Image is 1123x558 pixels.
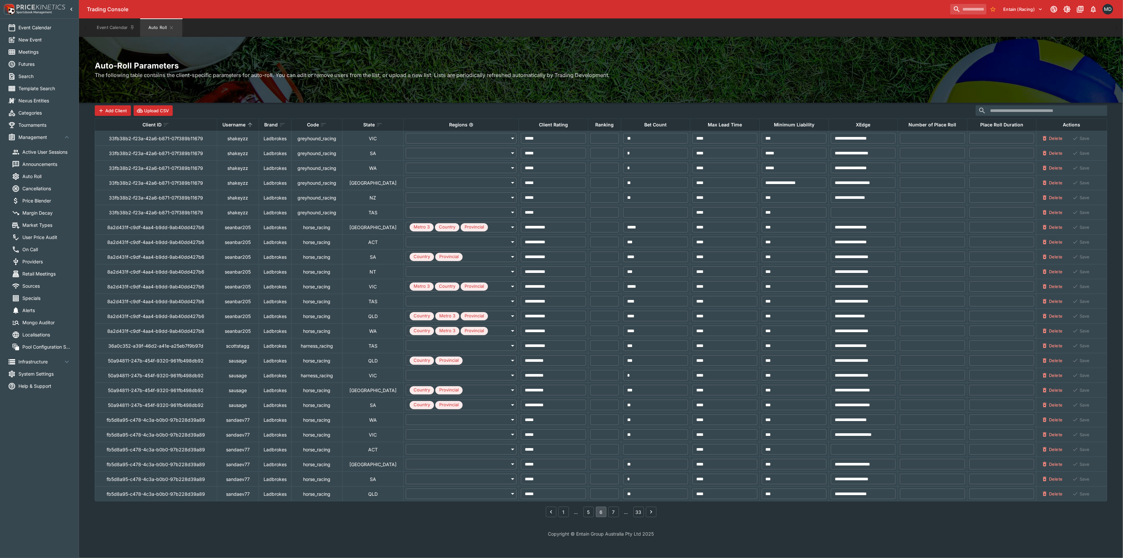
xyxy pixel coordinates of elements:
[1038,340,1066,351] button: Delete
[343,309,403,324] td: QLD
[291,264,343,279] td: horse_racing
[259,205,292,220] td: Ladbrokes
[1074,3,1086,15] button: Documentation
[1036,119,1107,131] th: Actions
[217,175,259,190] td: shakeyzz
[291,205,343,220] td: greyhound_racing
[259,383,292,398] td: Ladbrokes
[343,264,403,279] td: NT
[22,319,71,326] span: Mongo Auditor
[1038,252,1066,262] button: Delete
[259,457,292,472] td: Ladbrokes
[22,161,71,168] span: Announcements
[449,121,468,129] p: Regions
[621,509,631,516] div: …
[259,353,292,368] td: Ladbrokes
[596,507,606,517] button: page 6
[22,258,71,265] span: Providers
[1087,3,1099,15] button: Notifications
[95,146,217,161] td: 33fb38b2-f23a-42a6-b871-07f389b11679
[1038,192,1066,203] button: Delete
[291,161,343,175] td: greyhound_racing
[95,472,217,487] td: fb5d8a95-c478-4c3a-b0b0-97b228d39a89
[1038,474,1066,484] button: Delete
[343,442,403,457] td: ACT
[79,530,1123,537] p: Copyright © Entain Group Australia Pty Ltd 2025
[22,185,71,192] span: Cancellations
[1038,429,1066,440] button: Delete
[646,507,656,517] button: Go to next page
[95,487,217,501] td: fb5d8a95-c478-4c3a-b0b0-97b228d39a89
[95,175,217,190] td: 33fb38b2-f23a-42a6-b871-07f389b11679
[1038,266,1066,277] button: Delete
[217,472,259,487] td: sandaev77
[291,442,343,457] td: horse_racing
[1038,414,1066,425] button: Delete
[217,131,259,146] td: shakeyzz
[95,235,217,250] td: 8a2d431f-c9df-4aa4-b9dd-9ab40dd427b6
[343,353,403,368] td: QLD
[259,294,292,309] td: Ladbrokes
[217,294,259,309] td: seanbar205
[1038,177,1066,188] button: Delete
[217,398,259,412] td: sausage
[22,343,71,350] span: Pool Configuration Sets
[291,250,343,264] td: horse_racing
[343,175,403,190] td: [GEOGRAPHIC_DATA]
[291,146,343,161] td: greyhound_racing
[1038,222,1066,232] button: Delete
[217,427,259,442] td: sandaev77
[1103,4,1113,14] div: Matthew Duncan
[343,220,403,235] td: [GEOGRAPHIC_DATA]
[259,175,292,190] td: Ladbrokes
[217,250,259,264] td: seanbar205
[18,36,71,43] span: New Event
[22,234,71,241] span: User Price Audit
[343,131,403,146] td: VIC
[259,146,292,161] td: Ladbrokes
[343,338,403,353] td: TAS
[259,250,292,264] td: Ladbrokes
[22,295,71,302] span: Specials
[435,283,459,290] span: Country
[217,205,259,220] td: shakeyzz
[291,427,343,442] td: horse_racing
[410,224,434,230] span: Metro 3
[87,6,948,13] div: Trading Console
[259,487,292,501] td: Ladbrokes
[18,121,71,128] span: Tournaments
[16,5,65,10] img: PriceKinetics
[259,190,292,205] td: Ladbrokes
[410,402,434,408] span: Country
[22,270,71,277] span: Retail Meetings
[217,324,259,338] td: seanbar205
[95,61,1107,71] h2: Auto-Roll Parameters
[435,224,459,230] span: Country
[291,309,343,324] td: horse_racing
[291,131,343,146] td: greyhound_racing
[1038,385,1066,395] button: Delete
[22,209,71,216] span: Margin Decay
[435,402,463,408] span: Provincial
[18,134,63,141] span: Management
[469,122,473,127] svg: Regions which the autoroll setting will apply to. More than one can be selected to apply to multi...
[222,121,245,129] p: Username
[93,18,139,37] button: Event Calendar
[95,71,1107,79] h6: The following table contains the client-specific parameters for auto-roll. You can edit or remove...
[259,368,292,383] td: Ladbrokes
[1038,281,1066,292] button: Delete
[95,368,217,383] td: 50a94811-247b-454f-9320-961fb498db92
[519,119,588,131] th: Client Rating
[1101,2,1115,16] button: Matthew Duncan
[291,353,343,368] td: horse_racing
[967,119,1036,131] th: Place Roll Duration
[18,24,71,31] span: Event Calendar
[95,412,217,427] td: fb5d8a95-c478-4c3a-b0b0-97b228d39a89
[18,48,71,55] span: Meetings
[95,131,217,146] td: 33fb38b2-f23a-42a6-b871-07f389b11679
[410,283,434,290] span: Metro 3
[410,387,434,393] span: Country
[1038,459,1066,469] button: Delete
[343,457,403,472] td: [GEOGRAPHIC_DATA]
[95,442,217,457] td: fb5d8a95-c478-4c3a-b0b0-97b228d39a89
